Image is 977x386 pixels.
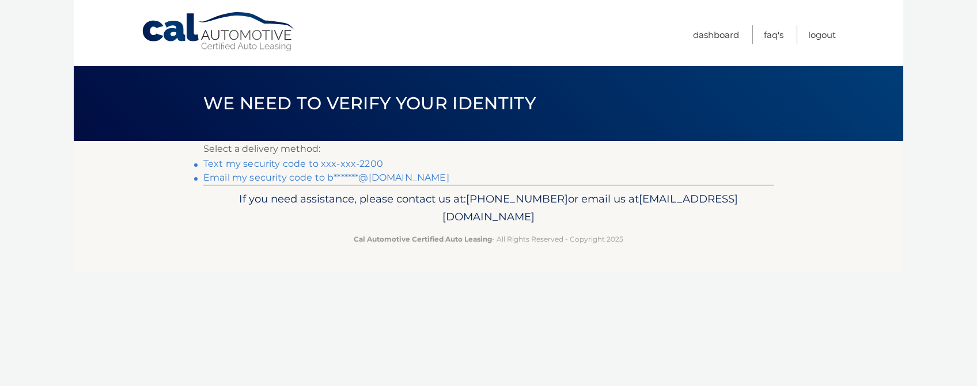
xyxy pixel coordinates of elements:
a: FAQ's [764,25,783,44]
p: Select a delivery method: [203,141,774,157]
a: Text my security code to xxx-xxx-2200 [203,158,383,169]
p: If you need assistance, please contact us at: or email us at [211,190,766,227]
strong: Cal Automotive Certified Auto Leasing [354,235,492,243]
a: Dashboard [693,25,739,44]
a: Logout [808,25,836,44]
a: Email my security code to b*******@[DOMAIN_NAME] [203,172,449,183]
span: We need to verify your identity [203,93,536,114]
a: Cal Automotive [141,12,297,52]
span: [PHONE_NUMBER] [466,192,568,205]
p: - All Rights Reserved - Copyright 2025 [211,233,766,245]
